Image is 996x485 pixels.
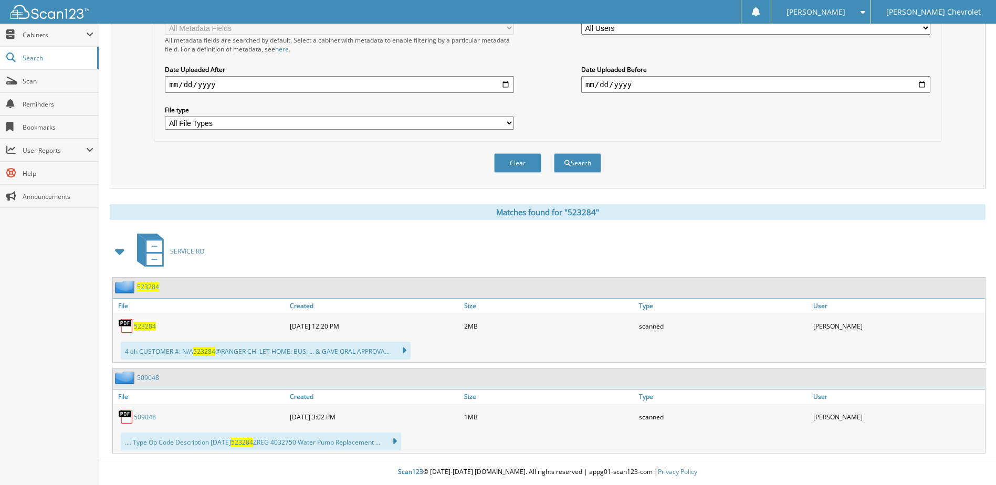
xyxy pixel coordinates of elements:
[398,467,423,476] span: Scan123
[23,77,93,86] span: Scan
[134,322,156,331] a: 523284
[131,230,204,272] a: SERVICE RO
[943,435,996,485] iframe: Chat Widget
[231,438,253,447] span: 523284
[11,5,89,19] img: scan123-logo-white.svg
[165,65,514,74] label: Date Uploaded After
[287,315,462,336] div: [DATE] 12:20 PM
[636,406,811,427] div: scanned
[462,389,636,404] a: Size
[137,282,159,291] a: 523284
[110,204,985,220] div: Matches found for "523284"
[636,389,811,404] a: Type
[658,467,697,476] a: Privacy Policy
[462,315,636,336] div: 2MB
[886,9,981,15] span: [PERSON_NAME] Chevrolet
[23,100,93,109] span: Reminders
[193,347,215,356] span: 523284
[787,9,845,15] span: [PERSON_NAME]
[275,45,289,54] a: here
[23,169,93,178] span: Help
[137,373,159,382] a: 509048
[287,389,462,404] a: Created
[636,315,811,336] div: scanned
[165,76,514,93] input: start
[287,299,462,313] a: Created
[23,123,93,132] span: Bookmarks
[165,106,514,114] label: File type
[115,371,137,384] img: folder2.png
[581,65,930,74] label: Date Uploaded Before
[811,406,985,427] div: [PERSON_NAME]
[494,153,541,173] button: Clear
[581,76,930,93] input: end
[811,389,985,404] a: User
[23,192,93,201] span: Announcements
[118,318,134,334] img: PDF.png
[113,389,287,404] a: File
[811,315,985,336] div: [PERSON_NAME]
[113,299,287,313] a: File
[170,247,204,256] span: SERVICE RO
[99,459,996,485] div: © [DATE]-[DATE] [DOMAIN_NAME]. All rights reserved | appg01-scan123-com |
[134,413,156,421] a: 509048
[121,342,411,360] div: 4 ah CUSTOMER #: N/A @RANGER CHi LET HOME: BUS: ... & GAVE ORAL APPROVA...
[462,406,636,427] div: 1MB
[23,146,86,155] span: User Reports
[121,433,401,450] div: .... Type Op Code Description [DATE] ZREG 4032750 Water Pump Replacement ...
[23,54,92,62] span: Search
[636,299,811,313] a: Type
[287,406,462,427] div: [DATE] 3:02 PM
[115,280,137,293] img: folder2.png
[554,153,601,173] button: Search
[462,299,636,313] a: Size
[118,409,134,425] img: PDF.png
[811,299,985,313] a: User
[165,36,514,54] div: All metadata fields are searched by default. Select a cabinet with metadata to enable filtering b...
[23,30,86,39] span: Cabinets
